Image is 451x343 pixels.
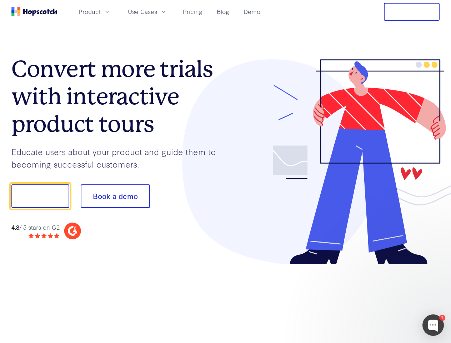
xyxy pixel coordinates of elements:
a: Pricing [180,6,205,18]
strong: 4.8 [11,223,19,231]
p: Educate users about your product and guide them to becoming successful customers. [11,145,226,170]
a: Demo [241,6,263,18]
button: Use Cases [124,6,171,18]
h1: Convert more trials with interactive product tours [11,55,226,138]
div: 1 [439,315,445,321]
span: Product [79,7,101,16]
button: Free Trial [384,3,440,21]
button: Product [74,6,115,18]
button: Book a demo [81,184,150,208]
span: Use Cases [128,7,157,16]
button: Show me! [11,184,69,208]
div: / 5 stars on G2 [11,223,60,232]
a: Home [11,7,57,16]
a: Blog [214,6,232,18]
